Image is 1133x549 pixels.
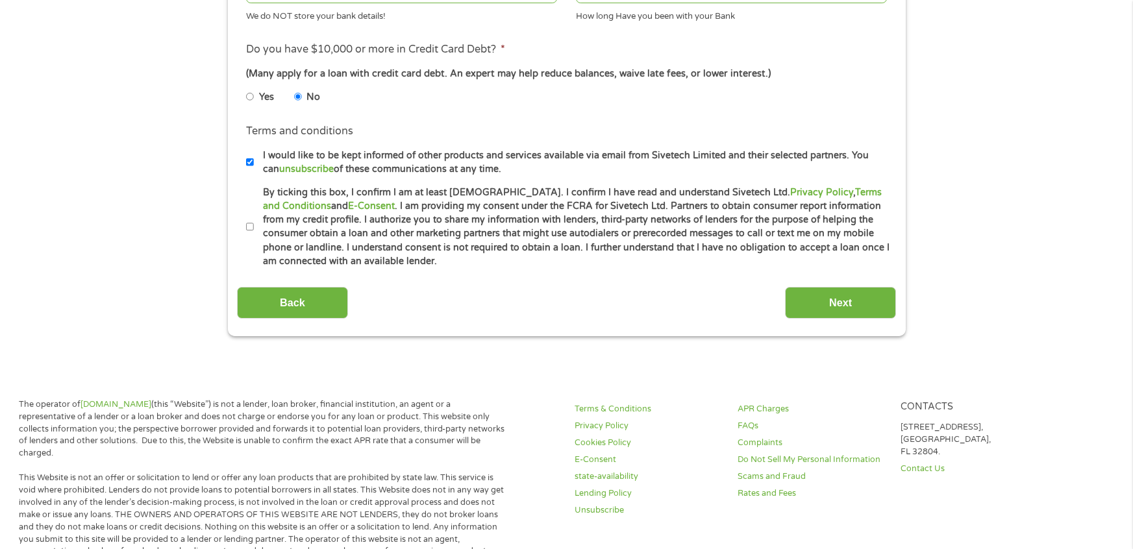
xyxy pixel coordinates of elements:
a: Privacy Policy [790,187,853,198]
a: Terms and Conditions [263,187,882,212]
label: Do you have $10,000 or more in Credit Card Debt? [246,43,505,56]
a: [DOMAIN_NAME] [81,399,151,409]
div: (Many apply for a loan with credit card debt. An expert may help reduce balances, waive late fees... [246,67,886,81]
a: Terms & Conditions [575,403,722,415]
input: Next [785,287,896,319]
a: Rates and Fees [738,487,885,500]
label: I would like to be kept informed of other products and services available via email from Sivetech... [254,149,891,177]
a: Contact Us [901,463,1048,475]
div: We do NOT store your bank details! [246,5,557,23]
a: Lending Policy [575,487,722,500]
a: state-availability [575,470,722,483]
a: Do Not Sell My Personal Information [738,454,885,466]
label: Yes [259,90,274,104]
label: No [306,90,320,104]
a: FAQs [738,420,885,432]
a: Privacy Policy [575,420,722,432]
a: Unsubscribe [575,504,722,517]
label: By ticking this box, I confirm I am at least [DEMOGRAPHIC_DATA]. I confirm I have read and unders... [254,186,891,269]
a: Scams and Fraud [738,470,885,483]
h4: Contacts [901,401,1048,413]
a: APR Charges [738,403,885,415]
p: The operator of (this “Website”) is not a lender, loan broker, financial institution, an agent or... [19,398,508,459]
a: E-Consent [348,201,395,212]
a: E-Consent [575,454,722,466]
div: How long Have you been with your Bank [576,5,887,23]
p: [STREET_ADDRESS], [GEOGRAPHIC_DATA], FL 32804. [901,421,1048,458]
a: Cookies Policy [575,437,722,449]
input: Back [237,287,348,319]
label: Terms and conditions [246,125,353,138]
a: Complaints [738,437,885,449]
a: unsubscribe [279,164,334,175]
